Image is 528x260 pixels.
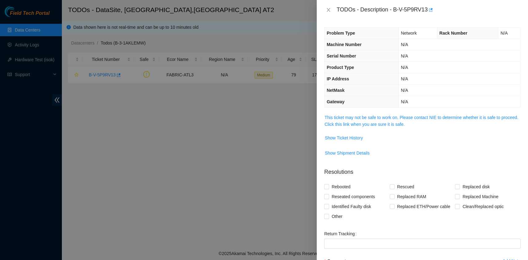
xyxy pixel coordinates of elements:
[329,182,353,192] span: Rebooted
[395,192,429,202] span: Replaced RAM
[401,31,417,36] span: Network
[327,65,354,70] span: Product Type
[325,134,363,141] span: Show Ticket History
[401,88,408,93] span: N/A
[324,163,521,176] p: Resolutions
[324,148,370,158] button: Show Shipment Details
[324,133,363,143] button: Show Ticket History
[401,42,408,47] span: N/A
[327,88,345,93] span: NetMask
[500,31,508,36] span: N/A
[324,115,518,127] a: This ticket may not be safe to work on. Please contact NIE to determine whether it is safe to pro...
[325,150,370,156] span: Show Shipment Details
[395,182,417,192] span: Rescued
[324,239,521,249] input: Return Tracking
[401,76,408,81] span: N/A
[329,211,345,221] span: Other
[395,202,453,211] span: Replaced ETH/Power cable
[324,229,359,239] label: Return Tracking
[327,76,349,81] span: IP Address
[460,182,492,192] span: Replaced disk
[460,192,501,202] span: Replaced Machine
[329,192,377,202] span: Reseated components
[326,7,331,12] span: close
[460,202,506,211] span: Clean/Replaced optic
[401,65,408,70] span: N/A
[337,5,521,15] div: TODOs - Description - B-V-5P9RV13
[327,31,355,36] span: Problem Type
[327,53,356,58] span: Serial Number
[401,99,408,104] span: N/A
[324,7,333,13] button: Close
[440,31,467,36] span: Rack Number
[329,202,374,211] span: Identified Faulty disk
[327,42,362,47] span: Machine Number
[327,99,345,104] span: Gateway
[401,53,408,58] span: N/A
